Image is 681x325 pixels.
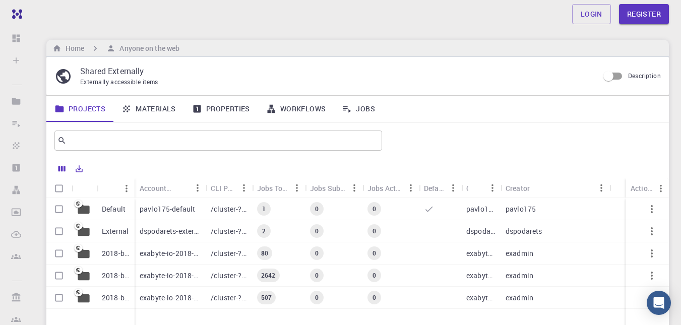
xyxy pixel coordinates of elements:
p: exabyte-io [466,293,496,303]
div: Actions [626,178,669,198]
div: CLI Path [206,178,252,198]
button: Menu [190,180,206,196]
span: 0 [311,227,323,235]
div: CLI Path [211,178,236,198]
div: Default [419,178,461,198]
div: Actions [631,178,653,198]
div: Owner [466,178,468,198]
p: exadmin [506,248,533,258]
div: Creator [501,178,609,198]
p: exadmin [506,271,533,281]
img: logo [8,9,22,19]
a: Projects [46,96,113,122]
p: exabyte-io-2018-bg-study-phase-i-ph [140,248,201,258]
button: Sort [102,180,118,197]
p: pavlo175-default [140,204,195,214]
button: Menu [653,180,669,197]
p: dspodarets [506,226,542,236]
p: pavlo175 [466,204,496,214]
span: 0 [368,293,380,302]
a: Login [572,4,611,24]
button: Menu [403,180,419,196]
button: Menu [346,180,362,196]
p: /cluster-???-home/dspodarets/dspodarets-external [211,226,247,236]
span: 1 [258,205,270,213]
p: 2018-bg-study-phase-I [102,293,130,303]
p: exabyte-io [466,248,496,258]
div: Owner [461,178,501,198]
button: Sort [173,180,190,196]
p: exabyte-io-2018-bg-study-phase-iii [140,271,201,281]
span: Externally accessible items [80,78,158,86]
div: Jobs Active [367,178,403,198]
p: pavlo175 [506,204,536,214]
a: Properties [184,96,258,122]
div: Accounting slug [140,178,173,198]
div: Icon [72,178,97,198]
div: Jobs Active [362,178,419,198]
button: Sort [468,180,484,196]
p: /cluster-???-share/groups/exabyte-io/exabyte-io-2018-bg-study-phase-i [211,293,247,303]
button: Menu [484,180,501,196]
p: exabyte-io-2018-bg-study-phase-i [140,293,201,303]
span: 0 [368,227,380,235]
p: dspodarets [466,226,496,236]
span: Description [628,72,661,80]
div: Jobs Subm. [305,178,362,198]
p: /cluster-???-share/groups/exabyte-io/exabyte-io-2018-bg-study-phase-iii [211,271,247,281]
div: Accounting slug [135,178,206,198]
button: Menu [236,180,252,196]
button: Menu [593,180,609,196]
p: External [102,226,129,236]
a: Workflows [258,96,334,122]
p: exadmin [506,293,533,303]
p: /cluster-???-home/pavlo175/pavlo175-default [211,204,247,214]
span: 0 [368,249,380,257]
span: 80 [257,249,272,257]
button: Menu [289,180,305,196]
span: 0 [368,271,380,280]
span: 2 [258,227,270,235]
h6: Anyone on the web [115,43,179,54]
div: Name [97,178,135,198]
button: Menu [118,180,135,197]
a: Register [619,4,669,24]
span: 0 [311,293,323,302]
p: 2018-bg-study-phase-III [102,271,130,281]
button: Sort [530,180,546,196]
div: Jobs Total [252,178,305,198]
div: Creator [506,178,530,198]
span: 0 [368,205,380,213]
p: Default [102,204,126,214]
span: 0 [311,271,323,280]
p: dspodarets-external [140,226,201,236]
span: 0 [311,249,323,257]
span: 507 [257,293,276,302]
a: Materials [113,96,184,122]
button: Columns [53,161,71,177]
div: Jobs Subm. [310,178,346,198]
p: 2018-bg-study-phase-i-ph [102,248,130,258]
div: Default [424,178,445,198]
p: exabyte-io [466,271,496,281]
h6: Home [61,43,84,54]
a: Jobs [334,96,383,122]
span: 0 [311,205,323,213]
button: Export [71,161,88,177]
p: /cluster-???-share/groups/exabyte-io/exabyte-io-2018-bg-study-phase-i-ph [211,248,247,258]
div: Open Intercom Messenger [647,291,671,315]
p: Shared Externally [80,65,591,77]
button: Menu [445,180,461,196]
span: 2642 [257,271,280,280]
nav: breadcrumb [50,43,181,54]
div: Jobs Total [257,178,289,198]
